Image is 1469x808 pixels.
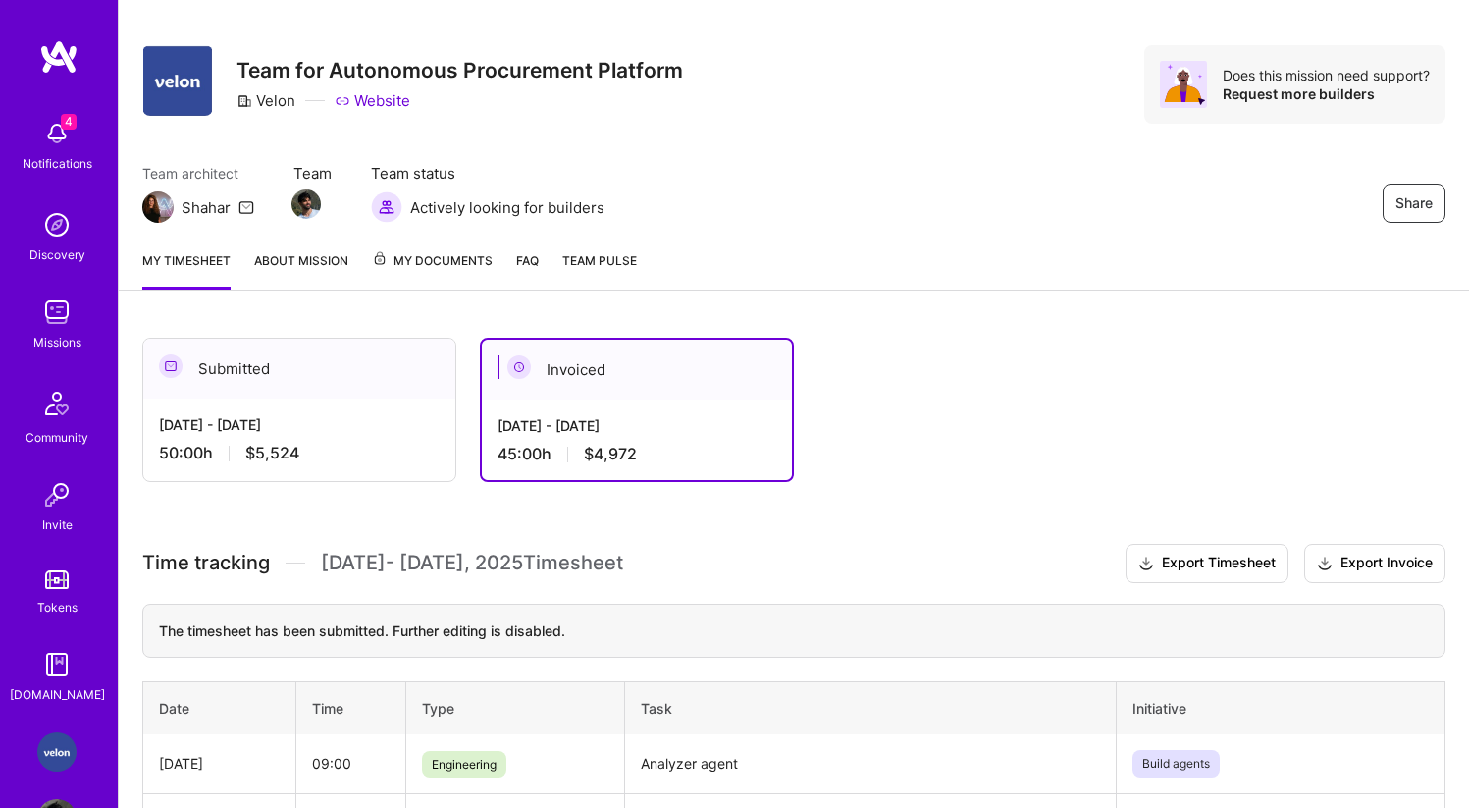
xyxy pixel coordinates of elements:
[236,58,683,82] h3: Team for Autonomous Procurement Platform
[33,332,81,352] div: Missions
[482,340,792,400] div: Invoiced
[1117,681,1445,734] th: Initiative
[33,380,80,427] img: Community
[584,444,637,464] span: $4,972
[293,188,319,221] a: Team Member Avatar
[32,732,81,772] a: Velon: Team for Autonomous Procurement Platform
[1395,193,1433,213] span: Share
[1126,544,1288,583] button: Export Timesheet
[37,205,77,244] img: discovery
[37,645,77,684] img: guide book
[1317,554,1333,574] i: icon Download
[26,427,88,448] div: Community
[61,114,77,130] span: 4
[236,93,252,109] i: icon CompanyGray
[143,339,455,399] div: Submitted
[498,415,776,436] div: [DATE] - [DATE]
[37,114,77,153] img: bell
[321,551,623,575] span: [DATE] - [DATE] , 2025 Timesheet
[159,443,440,463] div: 50:00 h
[37,597,78,618] div: Tokens
[1132,750,1220,778] span: Build agents
[562,253,637,268] span: Team Pulse
[372,250,493,290] a: My Documents
[371,191,402,223] img: Actively looking for builders
[37,475,77,514] img: Invite
[159,414,440,435] div: [DATE] - [DATE]
[507,355,531,379] img: Invoiced
[335,90,410,111] a: Website
[405,681,624,734] th: Type
[371,163,604,184] span: Team status
[23,153,92,174] div: Notifications
[291,189,321,219] img: Team Member Avatar
[29,244,85,265] div: Discovery
[42,514,73,535] div: Invite
[142,551,270,575] span: Time tracking
[1223,66,1430,84] div: Does this mission need support?
[1383,184,1445,223] button: Share
[45,570,69,589] img: tokens
[1138,554,1154,574] i: icon Download
[624,681,1117,734] th: Task
[1304,544,1445,583] button: Export Invoice
[498,444,776,464] div: 45:00 h
[422,751,506,778] span: Engineering
[516,250,539,290] a: FAQ
[372,250,493,272] span: My Documents
[142,163,254,184] span: Team architect
[624,734,1117,794] td: Analyzer agent
[10,684,105,705] div: [DOMAIN_NAME]
[143,681,296,734] th: Date
[238,199,254,215] i: icon Mail
[293,163,332,184] span: Team
[142,250,231,290] a: My timesheet
[254,250,348,290] a: About Mission
[159,354,183,378] img: Submitted
[296,734,406,794] td: 09:00
[37,293,77,332] img: teamwork
[1160,61,1207,108] img: Avatar
[159,753,280,774] div: [DATE]
[142,604,1445,658] div: The timesheet has been submitted. Further editing is disabled.
[296,681,406,734] th: Time
[410,197,604,218] span: Actively looking for builders
[37,732,77,772] img: Velon: Team for Autonomous Procurement Platform
[245,443,299,463] span: $5,524
[562,250,637,290] a: Team Pulse
[39,39,79,75] img: logo
[1223,84,1430,103] div: Request more builders
[143,45,212,116] img: Company Logo
[236,90,295,111] div: Velon
[182,197,231,218] div: Shahar
[142,191,174,223] img: Team Architect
